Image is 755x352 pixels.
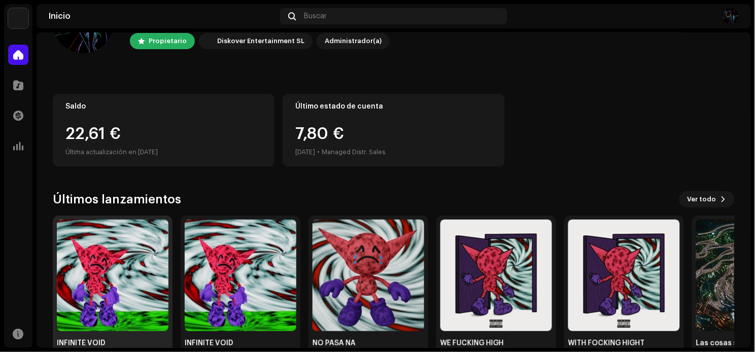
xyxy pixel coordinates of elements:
[57,339,168,347] div: INFINITE VOID
[283,94,504,167] re-o-card-value: Último estado de cuenta
[57,220,168,331] img: 53e02fff-7046-47e5-b26f-0aaa89aa56ad
[185,220,296,331] img: 5aae6a87-7b06-4eda-98a6-c0de30821bb5
[65,146,262,158] div: Última actualización en [DATE]
[568,220,680,331] img: 32a201c8-387a-440c-a4c9-e48945ce3705
[185,339,296,347] div: INFINITE VOID
[295,102,492,111] div: Último estado de cuenta
[440,220,552,331] img: 656338da-cbfc-4364-8b78-8e1cc1967db7
[49,12,276,20] div: Inicio
[149,35,187,47] div: Propietario
[313,339,424,347] div: NO PASA NA
[53,191,181,207] h3: Últimos lanzamientos
[217,35,304,47] div: Diskover Entertainment SL
[568,339,680,347] div: WITH FOCKING HIGHT
[53,94,274,167] re-o-card-value: Saldo
[201,35,213,47] img: 297a105e-aa6c-4183-9ff4-27133c00f2e2
[317,146,320,158] div: •
[440,339,552,347] div: WE FUCKING HIGH
[313,220,424,331] img: 39ea8a82-6bd6-442e-8c4c-599ca082dc30
[322,146,386,158] div: Managed Distr. Sales
[295,146,315,158] div: [DATE]
[325,35,382,47] div: Administrador(a)
[688,189,716,209] span: Ver todo
[304,12,327,20] span: Buscar
[8,8,28,28] img: 297a105e-aa6c-4183-9ff4-27133c00f2e2
[65,102,262,111] div: Saldo
[679,191,735,207] button: Ver todo
[723,8,739,24] img: 6f741980-3e94-4ad1-adb2-7c1b88d9bfc2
